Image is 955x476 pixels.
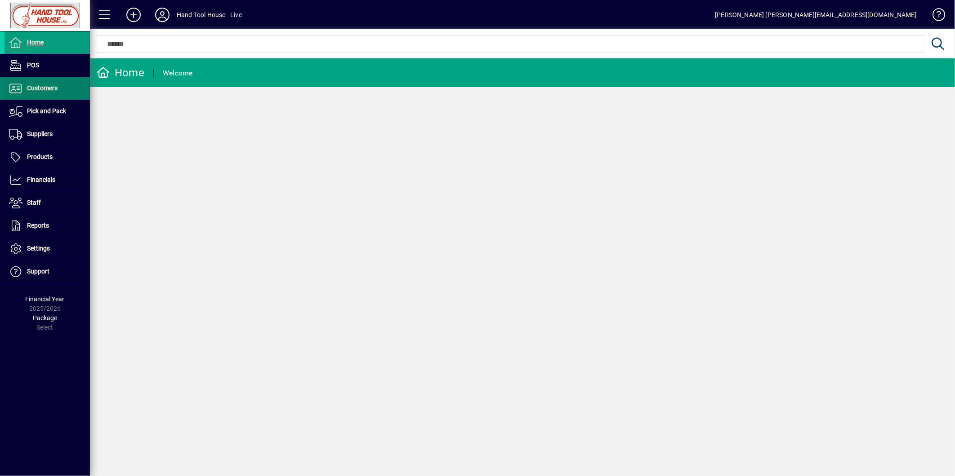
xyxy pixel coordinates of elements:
[163,66,193,80] div: Welcome
[4,146,90,168] a: Products
[27,222,49,229] span: Reports
[4,169,90,191] a: Financials
[715,8,917,22] div: [PERSON_NAME] [PERSON_NAME][EMAIL_ADDRESS][DOMAIN_NAME]
[119,7,148,23] button: Add
[27,153,53,160] span: Products
[26,295,65,303] span: Financial Year
[4,192,90,214] a: Staff
[33,314,57,322] span: Package
[27,199,41,206] span: Staff
[4,77,90,100] a: Customers
[27,62,39,69] span: POS
[27,84,58,92] span: Customers
[148,7,177,23] button: Profile
[27,130,53,137] span: Suppliers
[4,54,90,77] a: POS
[97,66,144,80] div: Home
[4,260,90,283] a: Support
[4,100,90,123] a: Pick and Pack
[4,238,90,260] a: Settings
[27,107,66,115] span: Pick and Pack
[27,39,44,46] span: Home
[4,215,90,237] a: Reports
[4,123,90,145] a: Suppliers
[27,268,49,275] span: Support
[177,8,242,22] div: Hand Tool House - Live
[27,176,55,183] span: Financials
[926,2,944,31] a: Knowledge Base
[27,245,50,252] span: Settings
